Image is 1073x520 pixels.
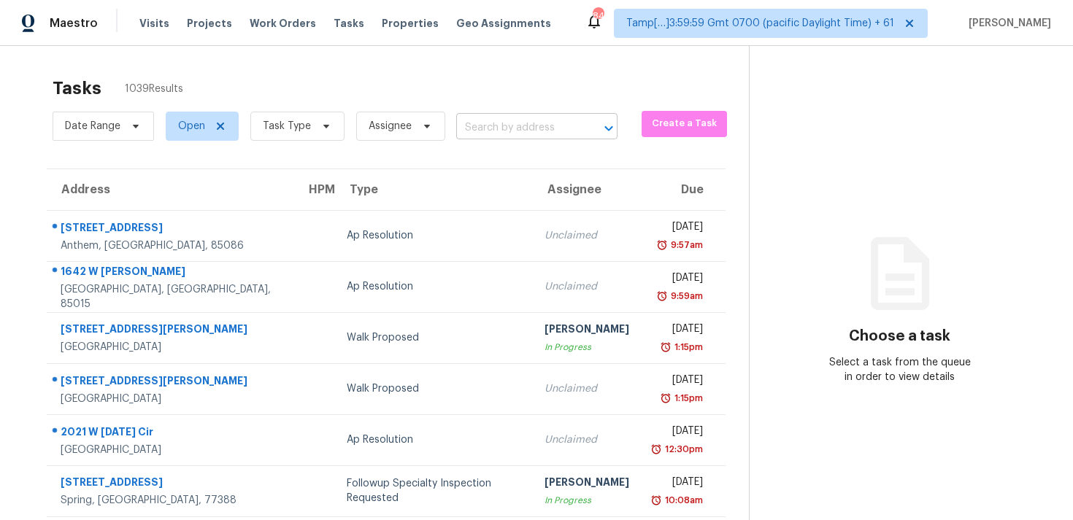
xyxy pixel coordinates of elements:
[599,118,619,139] button: Open
[187,16,232,31] span: Projects
[382,16,439,31] span: Properties
[660,391,672,405] img: Overdue Alarm Icon
[347,228,520,243] div: Ap Resolution
[347,381,520,396] div: Walk Proposed
[650,442,662,457] img: Overdue Alarm Icon
[334,18,364,28] span: Tasks
[545,279,629,294] div: Unclaimed
[61,282,282,311] div: [GEOGRAPHIC_DATA], [GEOGRAPHIC_DATA], 85015
[660,340,672,354] img: Overdue Alarm Icon
[294,169,335,210] th: HPM
[662,442,703,457] div: 12:30pm
[641,169,726,210] th: Due
[545,340,629,354] div: In Progress
[650,493,662,508] img: Overdue Alarm Icon
[456,16,551,31] span: Geo Assignments
[347,330,520,345] div: Walk Proposed
[125,82,183,96] span: 1039 Results
[61,238,282,253] div: Anthem, [GEOGRAPHIC_DATA], 85086
[263,119,311,133] span: Task Type
[963,16,1051,31] span: [PERSON_NAME]
[347,279,520,294] div: Ap Resolution
[668,238,703,252] div: 9:57am
[545,475,629,493] div: [PERSON_NAME]
[849,329,950,344] h3: Choose a task
[668,289,703,303] div: 9:59am
[61,264,282,282] div: 1642 W [PERSON_NAME]
[656,238,668,252] img: Overdue Alarm Icon
[53,81,101,96] h2: Tasks
[653,220,703,238] div: [DATE]
[347,476,520,505] div: Followup Specialty Inspection Requested
[545,228,629,243] div: Unclaimed
[65,119,120,133] span: Date Range
[642,111,728,137] button: Create a Task
[672,340,703,354] div: 1:15pm
[545,493,629,508] div: In Progress
[139,16,169,31] span: Visits
[653,322,703,340] div: [DATE]
[656,289,668,303] img: Overdue Alarm Icon
[626,16,894,31] span: Tamp[…]3:59:59 Gmt 0700 (pacific Daylight Time) + 61
[653,424,703,442] div: [DATE]
[653,271,703,289] div: [DATE]
[61,493,282,508] div: Spring, [GEOGRAPHIC_DATA], 77388
[61,443,282,457] div: [GEOGRAPHIC_DATA]
[335,169,532,210] th: Type
[369,119,412,133] span: Assignee
[662,493,703,508] div: 10:08am
[61,322,282,340] div: [STREET_ADDRESS][PERSON_NAME]
[825,355,974,384] div: Select a task from the queue in order to view details
[653,475,703,493] div: [DATE]
[50,16,98,31] span: Maestro
[456,117,577,139] input: Search by address
[61,373,282,392] div: [STREET_ADDRESS][PERSON_NAME]
[61,392,282,406] div: [GEOGRAPHIC_DATA]
[347,432,520,447] div: Ap Resolution
[653,373,703,391] div: [DATE]
[61,340,282,354] div: [GEOGRAPHIC_DATA]
[649,115,720,132] span: Create a Task
[61,220,282,238] div: [STREET_ADDRESS]
[593,9,603,23] div: 843
[250,16,316,31] span: Work Orders
[545,432,629,447] div: Unclaimed
[545,322,629,340] div: [PERSON_NAME]
[178,119,205,133] span: Open
[61,424,282,443] div: 2021 W [DATE] Cir
[672,391,703,405] div: 1:15pm
[61,475,282,493] div: [STREET_ADDRESS]
[47,169,294,210] th: Address
[545,381,629,396] div: Unclaimed
[533,169,641,210] th: Assignee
